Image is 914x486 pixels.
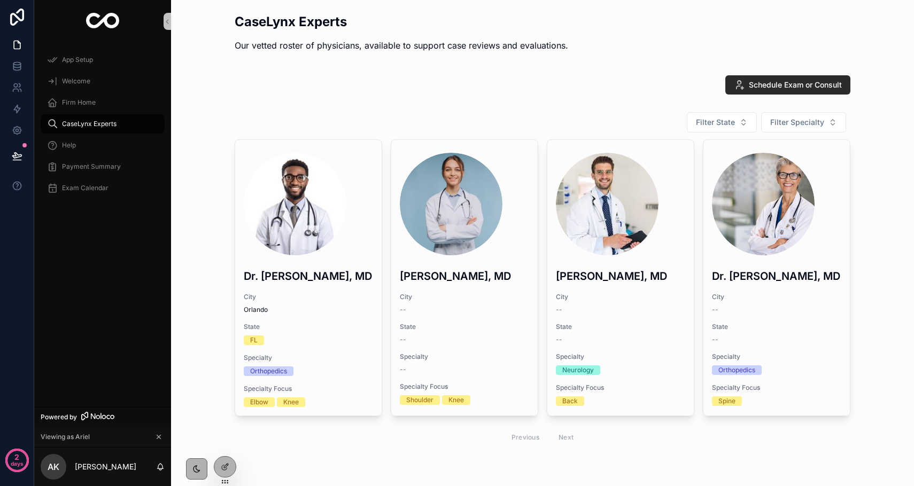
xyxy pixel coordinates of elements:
div: Orthopedics [250,366,287,376]
span: State [244,323,373,331]
span: City [556,293,685,301]
span: -- [400,335,406,344]
span: App Setup [62,56,93,64]
div: Elbow [250,397,268,407]
a: [PERSON_NAME], MDCity--State--Specialty--Specialty FocusShoulderKnee [391,139,538,416]
span: Specialty Focus [556,383,685,392]
a: Powered by [34,407,171,427]
div: FL [250,335,258,345]
div: Neurology [562,365,594,375]
button: Schedule Exam or Consult [725,75,850,95]
span: -- [400,305,406,314]
a: Exam Calendar [41,178,165,198]
a: Payment Summary [41,157,165,176]
img: App logo [86,13,120,30]
span: Help [62,141,76,150]
a: App Setup [41,50,165,69]
span: Specialty Focus [400,382,529,391]
p: Our vetted roster of physicians, available to support case reviews and evaluations. [235,39,568,52]
a: Dr. [PERSON_NAME], MDCityOrlandoStateFLSpecialtyOrthopedicsSpecialty FocusElbowKnee [235,139,382,416]
span: City [244,293,373,301]
span: City [400,293,529,301]
a: Firm Home [41,93,165,112]
a: CaseLynx Experts [41,114,165,134]
p: [PERSON_NAME] [75,461,136,472]
div: Orthopedics [718,365,755,375]
span: State [712,323,841,331]
div: Shoulder [406,395,433,405]
button: Select Button [761,112,846,132]
a: Dr. [PERSON_NAME], MDCity--State--SpecialtyOrthopedicsSpecialty FocusSpine [703,139,850,416]
span: Specialty [244,354,373,362]
span: Payment Summary [62,162,121,171]
span: Orlando [244,305,373,314]
span: AK [48,460,59,473]
div: Spine [718,396,735,406]
div: scrollable content [34,43,171,211]
span: Schedule Exam or Consult [749,80,842,90]
span: Specialty [400,352,529,361]
span: State [556,323,685,331]
span: Specialty Focus [712,383,841,392]
span: CaseLynx Experts [62,120,117,128]
span: Firm Home [62,98,96,107]
p: days [11,456,24,471]
a: Help [41,136,165,155]
span: Exam Calendar [62,184,109,192]
span: -- [400,365,406,374]
span: -- [712,335,718,344]
span: -- [712,305,718,314]
span: State [400,323,529,331]
span: Specialty Focus [244,385,373,393]
span: City [712,293,841,301]
h3: [PERSON_NAME], MD [556,268,685,284]
span: Filter Specialty [770,117,824,128]
h3: Dr. [PERSON_NAME], MD [712,268,841,284]
div: Knee [448,395,464,405]
span: -- [556,305,562,314]
span: Filter State [696,117,735,128]
h3: [PERSON_NAME], MD [400,268,529,284]
div: Back [562,396,578,406]
span: Powered by [41,413,77,421]
a: [PERSON_NAME], MDCity--State--SpecialtyNeurologySpecialty FocusBack [547,139,694,416]
span: Specialty [712,352,841,361]
h3: Dr. [PERSON_NAME], MD [244,268,373,284]
button: Select Button [687,112,757,132]
div: Knee [283,397,299,407]
span: Welcome [62,77,90,85]
p: 2 [14,452,19,463]
a: Welcome [41,72,165,91]
span: -- [556,335,562,344]
span: Viewing as Ariel [41,433,90,441]
span: Specialty [556,352,685,361]
h2: CaseLynx Experts [235,13,568,30]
